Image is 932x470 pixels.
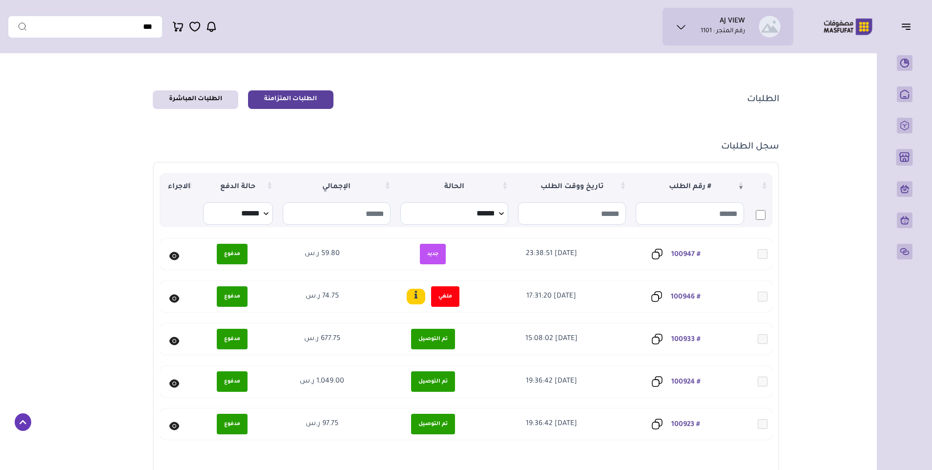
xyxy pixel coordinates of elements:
[271,281,374,312] td: 74.75 ر.س
[420,244,446,264] span: جديد
[759,16,781,38] img: AJ VIEW
[395,173,513,200] div: الحالة
[876,414,920,458] iframe: Webchat Widget
[411,329,455,349] span: تم التوصيل
[271,366,374,397] td: 1,049.00 ر.س
[526,250,577,258] span: [DATE] 23:38:51
[631,173,749,200] div: # رقم الطلب
[217,286,248,307] span: مدفوع
[271,323,374,355] td: 677.75 ر.س
[747,94,779,106] h1: الطلبات
[395,173,513,200] th: الحالة : activate to sort column ascending
[271,408,374,440] td: 97.75 ر.س
[217,371,248,392] span: مدفوع
[431,286,459,307] span: ملغي
[526,378,577,385] span: [DATE] 19:36:42
[411,414,455,434] span: تم التوصيل
[198,173,278,200] div: حالة الدفع
[720,17,745,27] h1: AJ VIEW
[160,173,198,200] div: الاجراء
[271,238,374,270] td: 59.80 ر.س
[278,173,396,200] div: الإجمالي
[671,378,701,386] a: # 100924
[248,90,333,109] a: الطلبات المتزامنة
[721,141,779,153] h1: سجل الطلبات
[526,420,577,428] span: [DATE] 19:36:42
[671,251,701,258] a: # 100947
[198,173,278,200] th: حالة الدفع : activate to sort column ascending
[525,335,578,343] span: [DATE] 15:08:02
[701,27,745,37] p: رقم المتجر : 1101
[513,173,631,200] div: تاريخ ووقت الطلب
[671,293,701,301] a: # 100946
[160,173,198,200] th: الاجراء : activate to sort column ascending
[631,173,749,200] th: # رقم الطلب : activate to sort column ascending
[153,90,238,109] a: الطلبات المباشرة
[217,414,248,434] span: مدفوع
[671,421,700,428] a: # 100923
[278,173,396,200] th: الإجمالي : activate to sort column ascending
[513,173,631,200] th: تاريخ ووقت الطلب : activate to sort column ascending
[526,293,576,300] span: [DATE] 17:31:20
[749,173,772,200] th: : activate to sort column ascending
[671,336,701,343] a: # 100933
[817,17,879,36] img: Logo
[217,244,248,264] span: مدفوع
[217,329,248,349] span: مدفوع
[411,371,455,392] span: تم التوصيل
